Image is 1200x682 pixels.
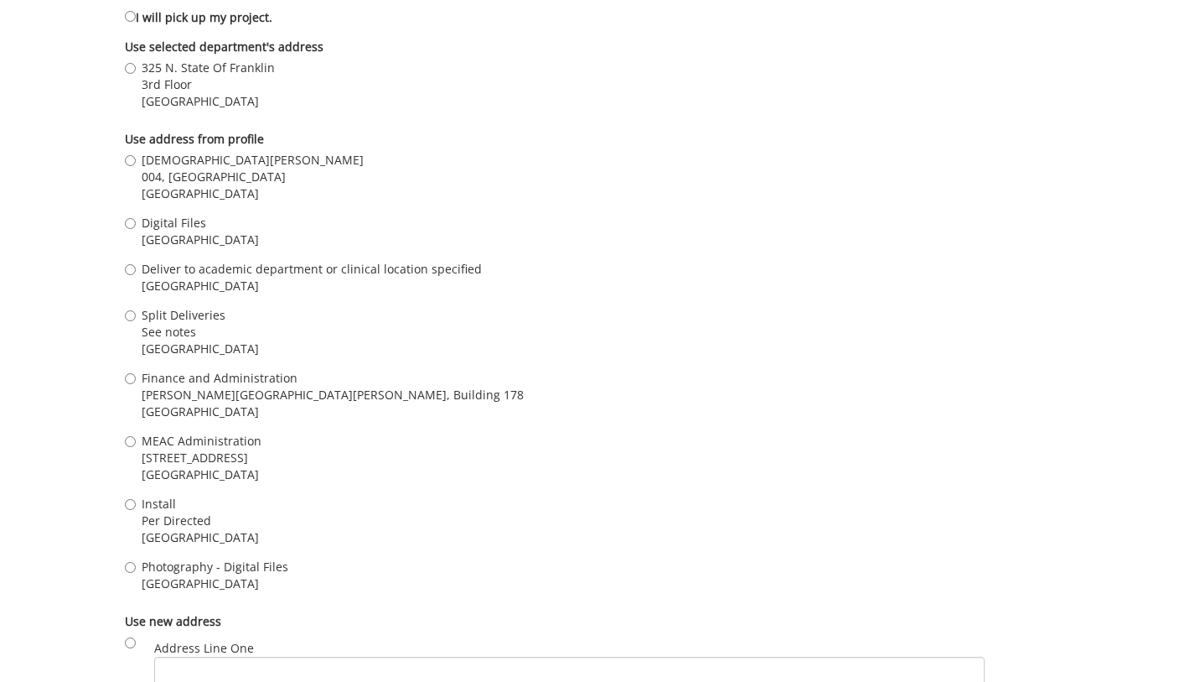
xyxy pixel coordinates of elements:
span: Photography - Digital Files [142,559,288,575]
span: [GEOGRAPHIC_DATA] [142,341,259,357]
span: [PERSON_NAME][GEOGRAPHIC_DATA][PERSON_NAME], Building 178 [142,387,524,403]
input: Photography - Digital Files [GEOGRAPHIC_DATA] [125,562,136,573]
label: I will pick up my project. [125,8,272,26]
input: Deliver to academic department or clinical location specified [GEOGRAPHIC_DATA] [125,264,136,275]
span: [GEOGRAPHIC_DATA] [142,185,364,202]
span: [GEOGRAPHIC_DATA] [142,529,259,546]
span: 325 N. State Of Franklin [142,60,275,76]
span: MEAC Administration [142,433,261,450]
b: Use address from profile [125,131,264,147]
input: I will pick up my project. [125,11,136,22]
b: Use selected department's address [125,39,323,55]
span: [DEMOGRAPHIC_DATA][PERSON_NAME] [142,152,364,169]
span: [GEOGRAPHIC_DATA] [142,466,261,483]
input: Finance and Administration [PERSON_NAME][GEOGRAPHIC_DATA][PERSON_NAME], Building 178 [GEOGRAPHIC_... [125,373,136,384]
span: [GEOGRAPHIC_DATA] [142,232,259,248]
span: Finance and Administration [142,370,524,387]
input: [DEMOGRAPHIC_DATA][PERSON_NAME] 004, [GEOGRAPHIC_DATA] [GEOGRAPHIC_DATA] [125,155,136,166]
input: 325 N. State Of Franklin 3rd Floor [GEOGRAPHIC_DATA] [125,63,136,74]
span: [GEOGRAPHIC_DATA] [142,93,275,110]
span: 004, [GEOGRAPHIC_DATA] [142,169,364,185]
span: [GEOGRAPHIC_DATA] [142,278,482,294]
span: 3rd Floor [142,76,275,93]
span: Per Directed [142,513,259,529]
b: Use new address [125,613,221,629]
span: Install [142,496,259,513]
span: See notes [142,324,259,341]
span: Digital Files [142,215,259,232]
span: [STREET_ADDRESS] [142,450,261,466]
span: Split Deliveries [142,307,259,324]
input: Digital Files [GEOGRAPHIC_DATA] [125,218,136,229]
span: Deliver to academic department or clinical location specified [142,261,482,278]
span: [GEOGRAPHIC_DATA] [142,575,288,592]
input: Split Deliveries See notes [GEOGRAPHIC_DATA] [125,310,136,321]
span: [GEOGRAPHIC_DATA] [142,403,524,420]
input: Install Per Directed [GEOGRAPHIC_DATA] [125,499,136,510]
input: MEAC Administration [STREET_ADDRESS] [GEOGRAPHIC_DATA] [125,436,136,447]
